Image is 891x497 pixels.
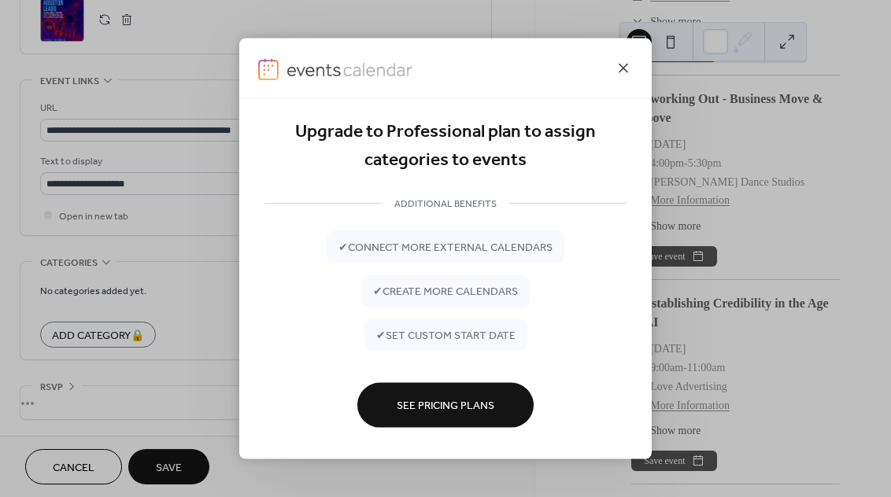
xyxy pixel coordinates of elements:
div: Upgrade to Professional plan to assign categories to events [264,118,627,175]
img: logo-type [287,58,414,80]
span: ADDITIONAL BENEFITS [382,196,509,212]
img: logo-icon [258,58,279,80]
span: ✔ set custom start date [376,328,516,344]
span: ✔ connect more external calendars [338,240,553,256]
span: See Pricing Plans [397,398,494,414]
span: ✔ create more calendars [373,284,518,300]
button: See Pricing Plans [357,382,534,427]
